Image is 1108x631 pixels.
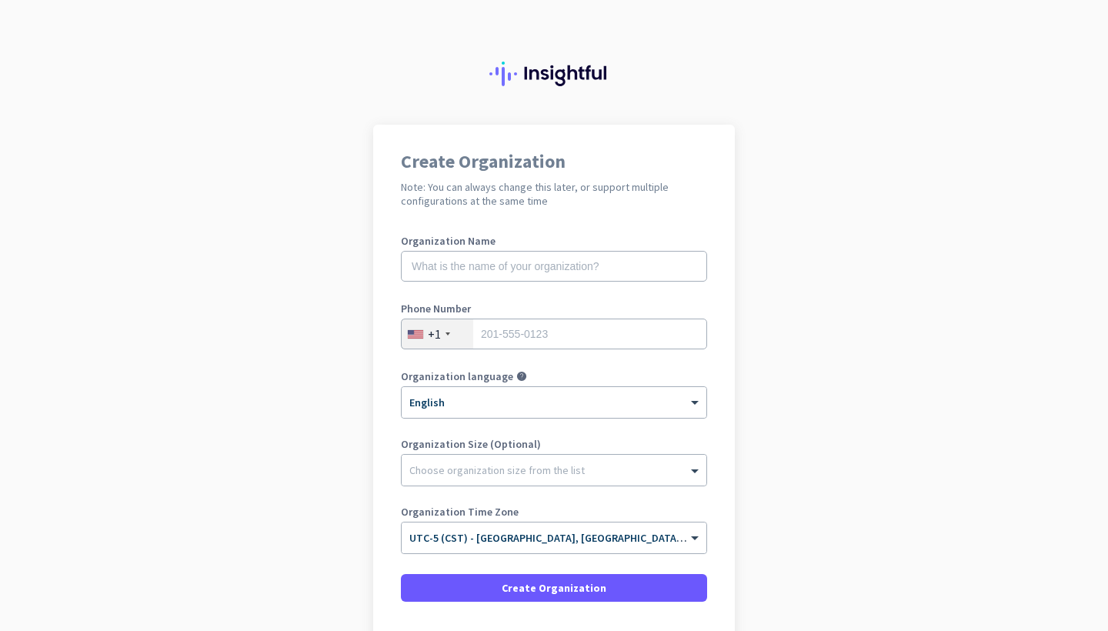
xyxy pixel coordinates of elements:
input: 201-555-0123 [401,319,707,349]
label: Organization language [401,371,513,382]
span: Create Organization [502,580,606,596]
img: Insightful [489,62,619,86]
label: Phone Number [401,303,707,314]
button: Create Organization [401,574,707,602]
label: Organization Name [401,235,707,246]
h2: Note: You can always change this later, or support multiple configurations at the same time [401,180,707,208]
label: Organization Size (Optional) [401,439,707,449]
h1: Create Organization [401,152,707,171]
label: Organization Time Zone [401,506,707,517]
i: help [516,371,527,382]
input: What is the name of your organization? [401,251,707,282]
div: +1 [428,326,441,342]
